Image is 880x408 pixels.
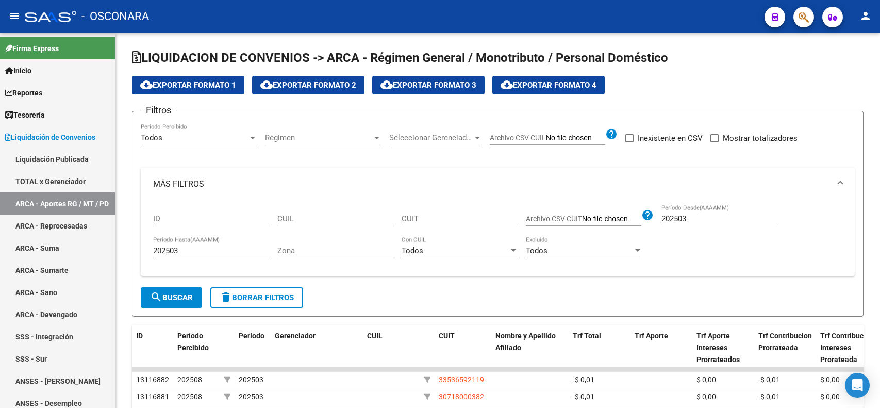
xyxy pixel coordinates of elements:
[641,209,654,221] mat-icon: help
[260,80,356,90] span: Exportar Formato 2
[275,332,316,340] span: Gerenciador
[492,76,605,94] button: Exportar Formato 4
[367,332,383,340] span: CUIL
[859,10,872,22] mat-icon: person
[820,332,874,364] span: Trf Contribucion Intereses Prorateada
[141,103,176,118] h3: Filtros
[501,80,596,90] span: Exportar Formato 4
[696,332,740,364] span: Trf Aporte Intereses Prorrateados
[132,325,173,370] datatable-header-cell: ID
[132,76,244,94] button: Exportar Formato 1
[439,376,484,384] span: 33536592119
[490,134,546,142] span: Archivo CSV CUIL
[573,393,594,401] span: -$ 0,01
[141,287,202,308] button: Buscar
[220,293,294,302] span: Borrar Filtros
[5,109,45,121] span: Tesorería
[758,393,780,401] span: -$ 0,01
[439,332,455,340] span: CUIT
[435,325,491,370] datatable-header-cell: CUIT
[635,332,668,340] span: Trf Aporte
[271,325,348,370] datatable-header-cell: Gerenciador
[140,78,153,91] mat-icon: cloud_download
[153,178,830,190] mat-panel-title: MÁS FILTROS
[5,43,59,54] span: Firma Express
[630,325,692,370] datatable-header-cell: Trf Aporte
[380,78,393,91] mat-icon: cloud_download
[177,393,202,401] span: 202508
[605,128,618,140] mat-icon: help
[239,376,263,384] span: 202503
[758,376,780,384] span: -$ 0,01
[252,76,364,94] button: Exportar Formato 2
[239,332,264,340] span: Período
[177,376,202,384] span: 202508
[582,215,641,224] input: Archivo CSV CUIT
[723,132,798,144] span: Mostrar totalizadores
[81,5,149,28] span: - OSCONARA
[491,325,569,370] datatable-header-cell: Nombre y Apellido Afiliado
[402,246,423,255] span: Todos
[5,87,42,99] span: Reportes
[758,332,812,352] span: Trf Contribucion Prorrateada
[239,393,263,401] span: 202503
[363,325,420,370] datatable-header-cell: CUIL
[210,287,303,308] button: Borrar Filtros
[820,393,840,401] span: $ 0,00
[501,78,513,91] mat-icon: cloud_download
[526,215,582,223] span: Archivo CSV CUIT
[173,325,220,370] datatable-header-cell: Período Percibido
[569,325,630,370] datatable-header-cell: Trf Total
[845,373,870,398] div: Open Intercom Messenger
[389,133,473,142] span: Seleccionar Gerenciador
[5,132,95,143] span: Liquidación de Convenios
[265,133,372,142] span: Régimen
[820,376,840,384] span: $ 0,00
[150,291,162,303] mat-icon: search
[235,325,271,370] datatable-header-cell: Período
[220,291,232,303] mat-icon: delete
[372,76,485,94] button: Exportar Formato 3
[696,376,716,384] span: $ 0,00
[439,393,484,401] span: 30718000382
[696,393,716,401] span: $ 0,00
[150,293,193,302] span: Buscar
[140,80,236,90] span: Exportar Formato 1
[136,376,169,384] span: 13116882
[692,325,754,370] datatable-header-cell: Trf Aporte Intereses Prorrateados
[573,376,594,384] span: -$ 0,01
[546,134,605,143] input: Archivo CSV CUIL
[8,10,21,22] mat-icon: menu
[754,325,816,370] datatable-header-cell: Trf Contribucion Prorrateada
[141,133,162,142] span: Todos
[132,51,668,65] span: LIQUIDACION DE CONVENIOS -> ARCA - Régimen General / Monotributo / Personal Doméstico
[816,325,878,370] datatable-header-cell: Trf Contribucion Intereses Prorateada
[141,168,855,201] mat-expansion-panel-header: MÁS FILTROS
[526,246,547,255] span: Todos
[136,393,169,401] span: 13116881
[380,80,476,90] span: Exportar Formato 3
[136,332,143,340] span: ID
[141,201,855,276] div: MÁS FILTROS
[5,65,31,76] span: Inicio
[573,332,601,340] span: Trf Total
[177,332,209,352] span: Período Percibido
[495,332,556,352] span: Nombre y Apellido Afiliado
[260,78,273,91] mat-icon: cloud_download
[638,132,703,144] span: Inexistente en CSV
